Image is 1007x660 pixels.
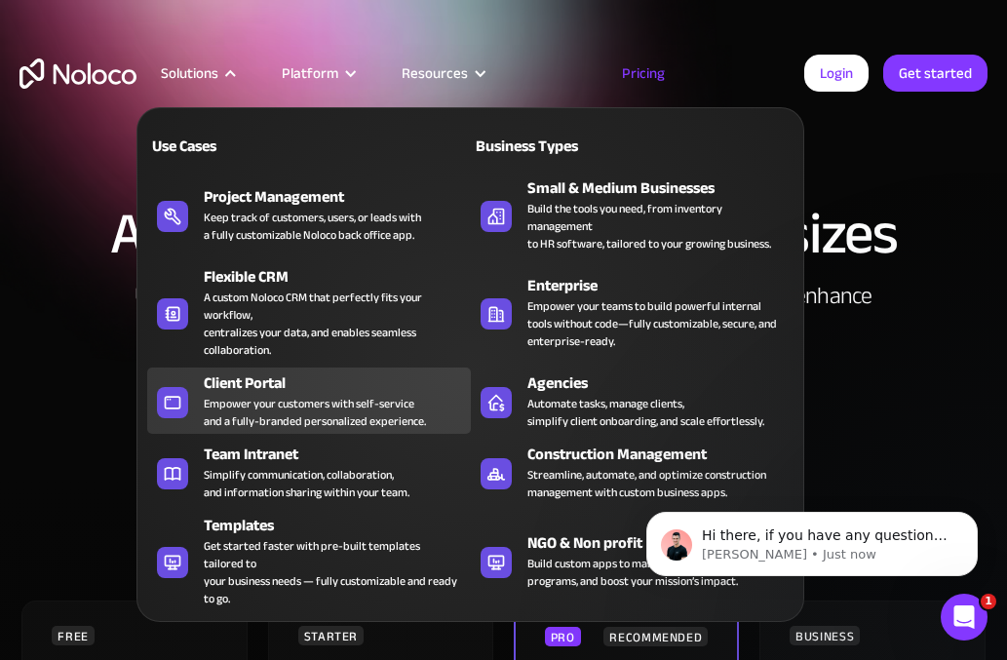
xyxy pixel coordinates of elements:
div: Resources [402,60,468,86]
div: STARTER [298,626,364,645]
div: Construction Management [527,443,802,466]
div: Platform [282,60,338,86]
a: Team IntranetSimplify communication, collaboration,and information sharing within your team. [147,439,470,505]
div: Build the tools you need, from inventory management to HR software, tailored to your growing busi... [527,200,784,252]
nav: Solutions [136,80,804,622]
div: Platform [257,60,377,86]
div: Enterprise [527,274,802,297]
div: BUSINESS [790,626,860,645]
a: Pricing [598,60,689,86]
div: FREE [52,626,95,645]
div: Small & Medium Businesses [527,176,802,200]
div: Empower your customers with self-service and a fully-branded personalized experience. [204,395,426,430]
a: Get started [883,55,988,92]
div: Use Cases [147,135,301,158]
h2: Use Noloco for Free. Upgrade to increase record limits, enable data sources, enhance permissions ... [114,283,894,337]
div: Solutions [136,60,257,86]
a: NGO & Non profitBuild custom apps to manage donors, volunteers,programs, and boost your mission’s... [471,510,794,611]
a: Project ManagementKeep track of customers, users, or leads witha fully customizable Noloco back o... [147,173,470,256]
iframe: Intercom notifications message [617,471,1007,607]
a: Use Cases [147,123,470,168]
h1: A plan for organizations of all sizes [19,205,988,263]
div: Business Types [471,135,625,158]
div: Project Management [204,185,479,209]
div: Solutions [161,60,218,86]
div: Simplify communication, collaboration, and information sharing within your team. [204,466,409,501]
div: NGO & Non profit [527,531,802,555]
div: RECOMMENDED [603,627,708,646]
div: Keep track of customers, users, or leads with a fully customizable Noloco back office app. [204,209,421,244]
div: PRO [545,627,581,646]
a: Small & Medium BusinessesBuild the tools you need, from inventory managementto HR software, tailo... [471,173,794,256]
div: A custom Noloco CRM that perfectly fits your workflow, centralizes your data, and enables seamles... [204,289,460,359]
span: 1 [981,594,996,609]
a: AgenciesAutomate tasks, manage clients,simplify client onboarding, and scale effortlessly. [471,368,794,434]
div: Build custom apps to manage donors, volunteers, programs, and boost your mission’s impact. [527,555,765,590]
div: Agencies [527,371,802,395]
div: Automate tasks, manage clients, simplify client onboarding, and scale effortlessly. [527,395,764,430]
a: EnterpriseEmpower your teams to build powerful internal tools without code—fully customizable, se... [471,261,794,363]
div: Streamline, automate, and optimize construction management with custom business apps. [527,466,766,501]
a: Flexible CRMA custom Noloco CRM that perfectly fits your workflow,centralizes your data, and enab... [147,261,470,363]
div: Get started faster with pre-built templates tailored to your business needs — fully customizable ... [204,537,460,607]
div: Flexible CRM [204,265,479,289]
a: home [19,58,136,89]
div: Empower your teams to build powerful internal tools without code—fully customizable, secure, and ... [527,297,784,350]
a: Business Types [471,123,794,168]
a: Login [804,55,869,92]
a: Client PortalEmpower your customers with self-serviceand a fully-branded personalized experience. [147,368,470,434]
div: Client Portal [204,371,479,395]
div: Resources [377,60,507,86]
div: Team Intranet [204,443,479,466]
a: Construction ManagementStreamline, automate, and optimize constructionmanagement with custom busi... [471,439,794,505]
div: Templates [204,514,479,537]
iframe: Intercom live chat [941,594,988,641]
a: TemplatesGet started faster with pre-built templates tailored toyour business needs — fully custo... [147,510,470,611]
